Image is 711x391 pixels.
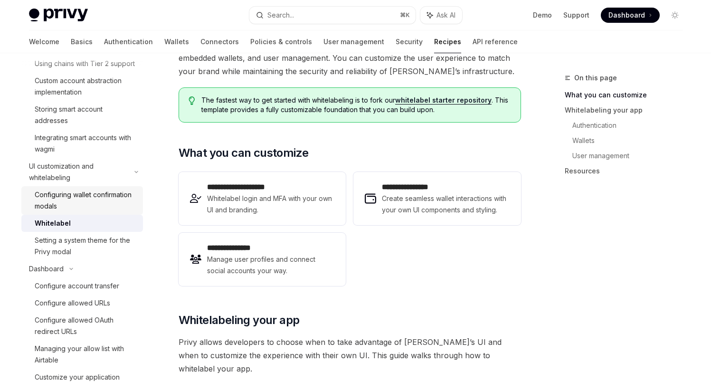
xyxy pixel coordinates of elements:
[434,30,461,53] a: Recipes
[29,161,129,183] div: UI customization and whitelabeling
[201,95,511,114] span: The fastest way to get started with whitelabeling is to fork our . This template provides a fully...
[35,218,71,229] div: Whitelabel
[29,9,88,22] img: light logo
[574,72,617,84] span: On this page
[29,263,64,275] div: Dashboard
[572,133,690,148] a: Wallets
[565,163,690,179] a: Resources
[21,312,143,340] a: Configure allowed OAuth redirect URLs
[249,7,416,24] button: Search...⌘K
[382,193,509,216] span: Create seamless wallet interactions with your own UI components and styling.
[565,87,690,103] a: What you can customize
[179,335,521,375] span: Privy allows developers to choose when to take advantage of [PERSON_NAME]’s UI and when to custom...
[267,10,294,21] div: Search...
[21,232,143,260] a: Setting a system theme for the Privy modal
[21,129,143,158] a: Integrating smart accounts with wagmi
[179,145,309,161] span: What you can customize
[250,30,312,53] a: Policies & controls
[35,372,120,383] div: Customize your application
[35,104,137,126] div: Storing smart account addresses
[21,340,143,369] a: Managing your allow list with Airtable
[21,369,143,386] a: Customize your application
[164,30,189,53] a: Wallets
[35,235,137,257] div: Setting a system theme for the Privy modal
[189,96,195,105] svg: Tip
[21,101,143,129] a: Storing smart account addresses
[35,75,137,98] div: Custom account abstraction implementation
[35,280,119,292] div: Configure account transfer
[35,297,110,309] div: Configure allowed URLs
[21,72,143,101] a: Custom account abstraction implementation
[396,30,423,53] a: Security
[572,118,690,133] a: Authentication
[179,233,346,286] a: **** **** *****Manage user profiles and connect social accounts your way.
[35,343,137,366] div: Managing your allow list with Airtable
[572,148,690,163] a: User management
[565,103,690,118] a: Whitelabeling your app
[71,30,93,53] a: Basics
[533,10,552,20] a: Demo
[353,172,521,225] a: **** **** **** *Create seamless wallet interactions with your own UI components and styling.
[395,96,492,105] a: whitelabel starter repository
[608,10,645,20] span: Dashboard
[563,10,589,20] a: Support
[35,132,137,155] div: Integrating smart accounts with wagmi
[420,7,462,24] button: Ask AI
[179,313,300,328] span: Whitelabeling your app
[21,186,143,215] a: Configuring wallet confirmation modals
[400,11,410,19] span: ⌘ K
[200,30,239,53] a: Connectors
[179,38,521,78] span: The Privy React SDK provides complete control over all interfaces for authentication, embedded wa...
[21,295,143,312] a: Configure allowed URLs
[207,193,334,216] span: Whitelabel login and MFA with your own UI and branding.
[667,8,683,23] button: Toggle dark mode
[601,8,660,23] a: Dashboard
[207,254,334,277] span: Manage user profiles and connect social accounts your way.
[21,215,143,232] a: Whitelabel
[35,189,137,212] div: Configuring wallet confirmation modals
[104,30,153,53] a: Authentication
[35,315,137,337] div: Configure allowed OAuth redirect URLs
[473,30,518,53] a: API reference
[436,10,455,20] span: Ask AI
[21,277,143,295] a: Configure account transfer
[323,30,384,53] a: User management
[29,30,59,53] a: Welcome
